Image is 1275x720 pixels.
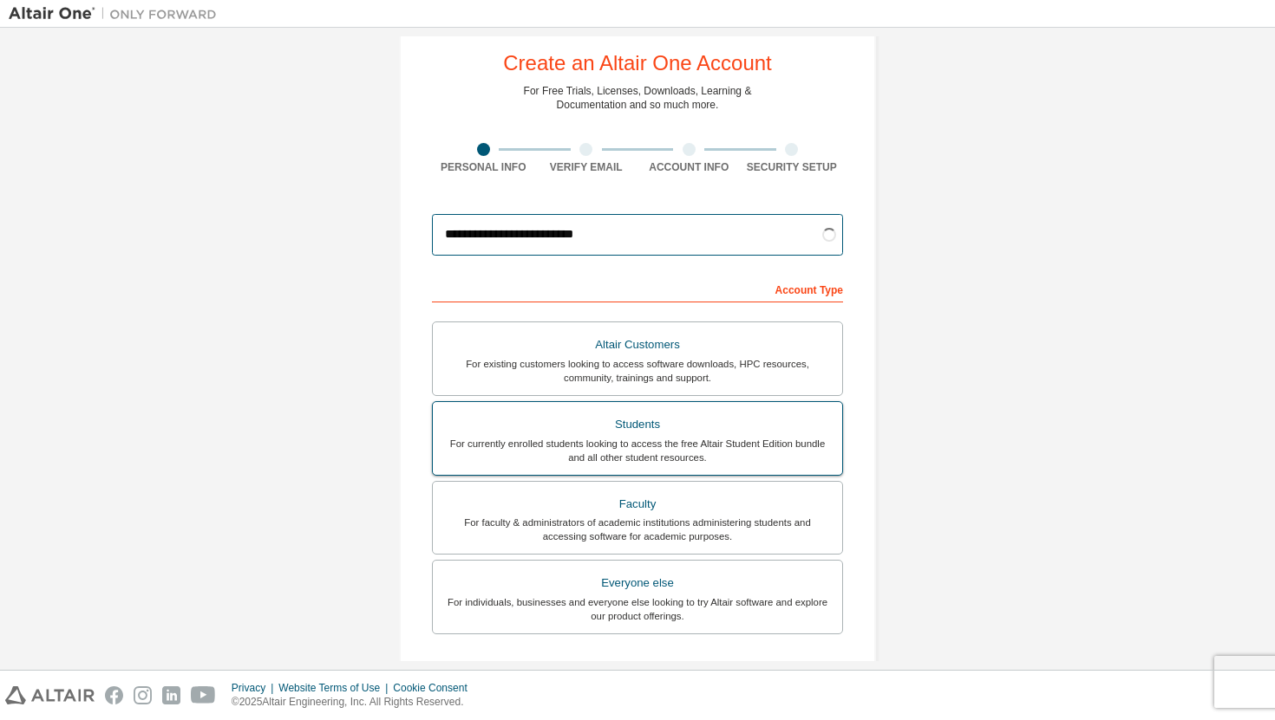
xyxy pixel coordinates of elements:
[443,595,832,623] div: For individuals, businesses and everyone else looking to try Altair software and explore our prod...
[432,160,535,174] div: Personal Info
[232,681,278,695] div: Privacy
[162,686,180,704] img: linkedin.svg
[432,275,843,302] div: Account Type
[232,695,478,710] p: © 2025 Altair Engineering, Inc. All Rights Reserved.
[443,437,832,464] div: For currently enrolled students looking to access the free Altair Student Edition bundle and all ...
[443,333,832,357] div: Altair Customers
[191,686,216,704] img: youtube.svg
[105,686,123,704] img: facebook.svg
[535,160,638,174] div: Verify Email
[443,412,832,437] div: Students
[134,686,152,704] img: instagram.svg
[443,492,832,516] div: Faculty
[637,160,741,174] div: Account Info
[5,686,95,704] img: altair_logo.svg
[432,660,843,688] div: Your Profile
[443,571,832,595] div: Everyone else
[503,53,772,74] div: Create an Altair One Account
[443,516,832,543] div: For faculty & administrators of academic institutions administering students and accessing softwa...
[524,84,752,112] div: For Free Trials, Licenses, Downloads, Learning & Documentation and so much more.
[9,5,226,23] img: Altair One
[393,681,477,695] div: Cookie Consent
[443,357,832,385] div: For existing customers looking to access software downloads, HPC resources, community, trainings ...
[741,160,844,174] div: Security Setup
[278,681,393,695] div: Website Terms of Use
